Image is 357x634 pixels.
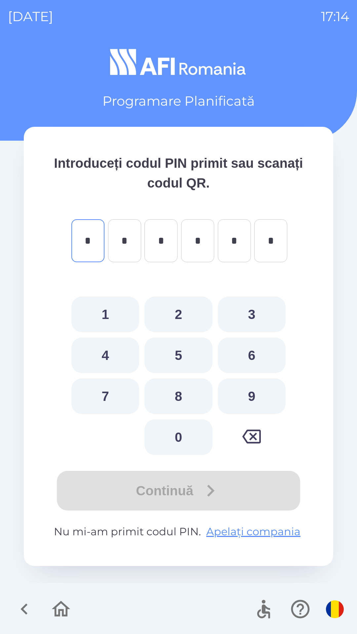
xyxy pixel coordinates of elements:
[218,378,286,414] button: 9
[218,337,286,373] button: 6
[144,297,212,332] button: 2
[71,378,139,414] button: 7
[102,91,255,111] p: Programare Planificată
[50,153,307,193] p: Introduceți codul PIN primit sau scanați codul QR.
[71,297,139,332] button: 1
[24,46,333,78] img: Logo
[71,337,139,373] button: 4
[204,524,303,540] button: Apelați compania
[218,297,286,332] button: 3
[144,378,212,414] button: 8
[321,7,349,26] p: 17:14
[50,524,307,540] p: Nu mi-am primit codul PIN.
[8,7,53,26] p: [DATE]
[144,337,212,373] button: 5
[144,419,212,455] button: 0
[326,600,344,618] img: ro flag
